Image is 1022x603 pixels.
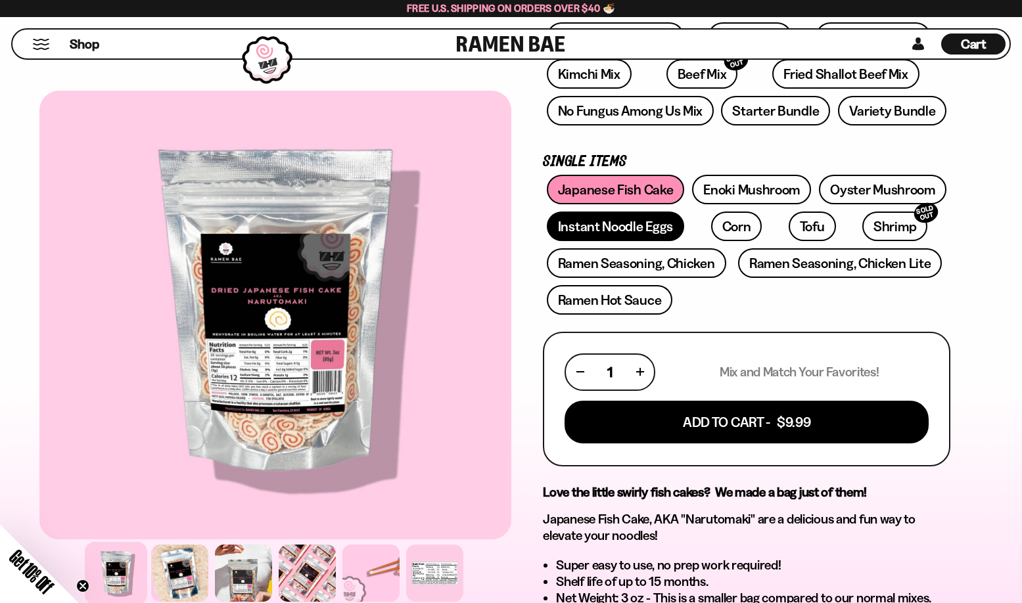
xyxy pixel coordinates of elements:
li: Super easy to use, no prep work required! [556,557,950,573]
span: Cart [961,36,987,52]
a: Variety Bundle [838,96,947,125]
a: Ramen Seasoning, Chicken Lite [738,248,942,278]
span: Shop [70,35,99,53]
a: No Fungus Among Us Mix [547,96,714,125]
p: Single Items [543,156,950,168]
a: Oyster Mushroom [819,175,946,204]
a: Beef MixSOLD OUT [666,59,738,89]
li: Shelf life of up to 15 months. [556,573,950,590]
a: Corn [711,212,762,241]
a: Ramen Hot Sauce [547,285,673,315]
p: Mix and Match Your Favorites! [720,364,879,380]
a: Starter Bundle [721,96,830,125]
a: Cart [941,30,1006,58]
button: Mobile Menu Trigger [32,39,50,50]
a: Instant Noodle Eggs [547,212,684,241]
span: 1 [607,364,613,380]
a: Fried Shallot Beef Mix [772,59,919,89]
p: Japanese Fish Cake, AKA "Narutomaki" are a delicious and fun way to elevate your noodles! [543,511,950,544]
button: Add To Cart - $9.99 [565,401,929,443]
a: Shop [70,33,99,55]
a: Tofu [789,212,836,241]
div: SOLD OUT [912,200,941,226]
a: Enoki Mushroom [692,175,811,204]
a: Ramen Seasoning, Chicken [547,248,726,278]
span: Free U.S. Shipping on Orders over $40 🍜 [407,2,615,14]
strong: Love the little swirly fish cakes? We made a bag just of them! [543,484,867,500]
button: Close teaser [76,579,89,592]
span: Get 10% Off [6,546,57,597]
a: ShrimpSOLD OUT [862,212,927,241]
a: Kimchi Mix [547,59,632,89]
